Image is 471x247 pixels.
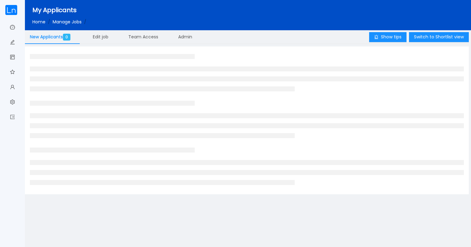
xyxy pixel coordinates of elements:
span: Admin [178,34,192,40]
img: cropped.59e8b842.png [5,5,17,15]
a: icon: setting [10,96,15,109]
span: / [48,19,50,25]
span: 0 [63,34,70,41]
span: Edit job [93,34,108,40]
span: New Applicants [30,34,73,40]
a: icon: edit [10,36,15,49]
span: My Applicants [32,6,77,14]
a: icon: star [10,66,15,79]
a: icon: project [10,51,15,64]
a: icon: dashboard [10,21,15,34]
span: Team Access [128,34,158,40]
a: icon: user [10,81,15,94]
button: icon: alertShow tips [369,32,407,42]
a: Manage Jobs [53,19,82,25]
a: Home [32,19,45,25]
button: Switch to Shortlist view [409,32,469,42]
span: / [84,19,86,25]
